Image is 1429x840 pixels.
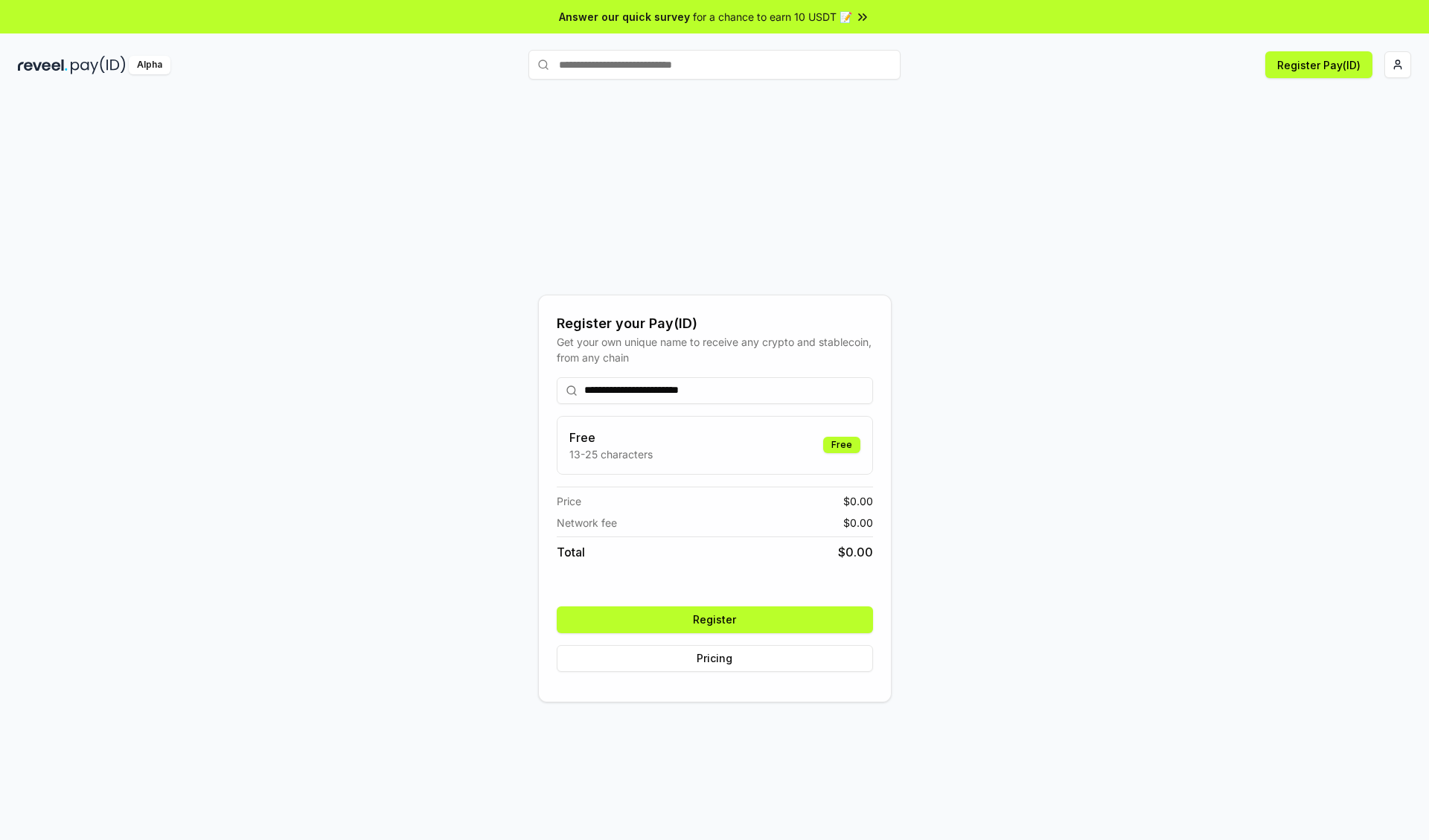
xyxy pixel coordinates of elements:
[838,543,873,561] span: $ 0.00
[557,645,873,672] button: Pricing
[557,543,585,561] span: Total
[843,515,873,530] span: $ 0.00
[843,493,873,509] span: $ 0.00
[693,9,852,25] span: for a chance to earn 10 USDT 📝
[569,429,653,446] h3: Free
[557,515,617,530] span: Network fee
[557,606,873,633] button: Register
[569,446,653,462] p: 13-25 characters
[557,313,873,334] div: Register your Pay(ID)
[1265,51,1372,78] button: Register Pay(ID)
[557,493,581,509] span: Price
[557,334,873,365] div: Get your own unique name to receive any crypto and stablecoin, from any chain
[18,56,68,74] img: reveel_dark
[559,9,690,25] span: Answer our quick survey
[129,56,170,74] div: Alpha
[71,56,126,74] img: pay_id
[823,437,860,453] div: Free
